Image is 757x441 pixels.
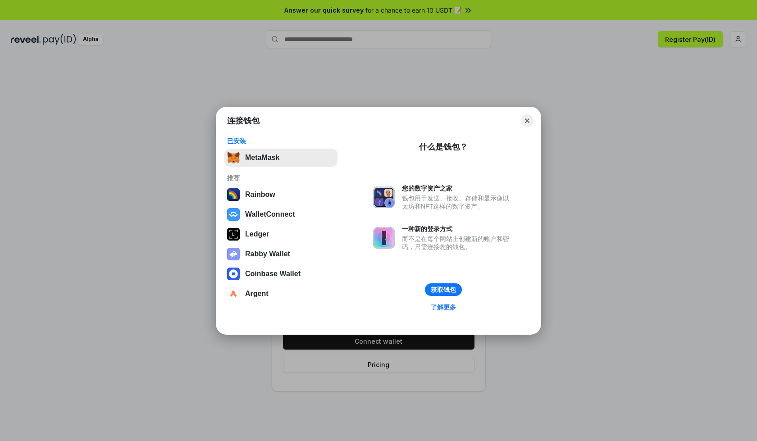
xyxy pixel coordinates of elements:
[425,301,461,313] a: 了解更多
[224,285,337,303] button: Argent
[419,141,468,152] div: 什么是钱包？
[224,186,337,204] button: Rainbow
[227,287,240,300] img: svg+xml,%3Csvg%20width%3D%2228%22%20height%3D%2228%22%20viewBox%3D%220%200%2028%2028%22%20fill%3D...
[402,194,514,210] div: 钱包用于发送、接收、存储和显示像以太坊和NFT这样的数字资产。
[227,208,240,221] img: svg+xml,%3Csvg%20width%3D%2228%22%20height%3D%2228%22%20viewBox%3D%220%200%2028%2028%22%20fill%3D...
[431,286,456,294] div: 获取钱包
[245,191,275,199] div: Rainbow
[227,268,240,280] img: svg+xml,%3Csvg%20width%3D%2228%22%20height%3D%2228%22%20viewBox%3D%220%200%2028%2028%22%20fill%3D...
[521,114,534,127] button: Close
[224,225,337,243] button: Ledger
[245,154,279,162] div: MetaMask
[431,303,456,311] div: 了解更多
[227,174,335,182] div: 推荐
[224,149,337,167] button: MetaMask
[224,265,337,283] button: Coinbase Wallet
[245,290,269,298] div: Argent
[373,186,395,208] img: svg+xml,%3Csvg%20xmlns%3D%22http%3A%2F%2Fwww.w3.org%2F2000%2Fsvg%22%20fill%3D%22none%22%20viewBox...
[227,248,240,260] img: svg+xml,%3Csvg%20xmlns%3D%22http%3A%2F%2Fwww.w3.org%2F2000%2Fsvg%22%20fill%3D%22none%22%20viewBox...
[227,115,260,126] h1: 连接钱包
[402,235,514,251] div: 而不是在每个网站上创建新的账户和密码，只需连接您的钱包。
[402,225,514,233] div: 一种新的登录方式
[224,245,337,263] button: Rabby Wallet
[227,188,240,201] img: svg+xml,%3Csvg%20width%3D%22120%22%20height%3D%22120%22%20viewBox%3D%220%200%20120%20120%22%20fil...
[402,184,514,192] div: 您的数字资产之家
[425,283,462,296] button: 获取钱包
[224,205,337,223] button: WalletConnect
[245,230,269,238] div: Ledger
[245,210,295,218] div: WalletConnect
[373,227,395,249] img: svg+xml,%3Csvg%20xmlns%3D%22http%3A%2F%2Fwww.w3.org%2F2000%2Fsvg%22%20fill%3D%22none%22%20viewBox...
[245,270,301,278] div: Coinbase Wallet
[227,228,240,241] img: svg+xml,%3Csvg%20xmlns%3D%22http%3A%2F%2Fwww.w3.org%2F2000%2Fsvg%22%20width%3D%2228%22%20height%3...
[245,250,290,258] div: Rabby Wallet
[227,137,335,145] div: 已安装
[227,151,240,164] img: svg+xml,%3Csvg%20fill%3D%22none%22%20height%3D%2233%22%20viewBox%3D%220%200%2035%2033%22%20width%...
